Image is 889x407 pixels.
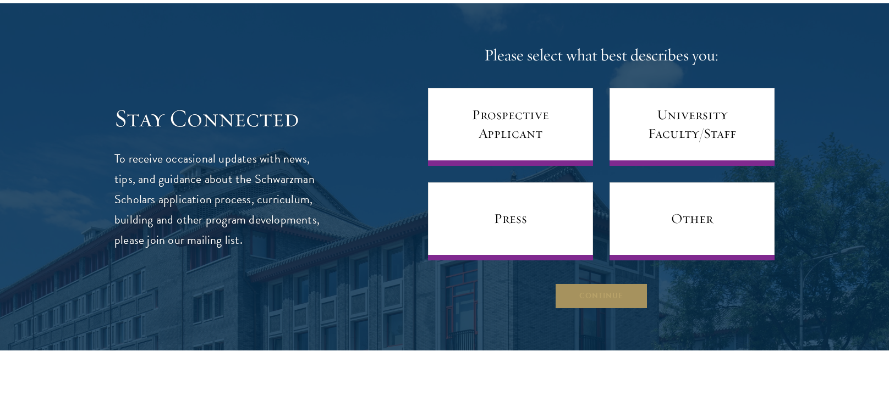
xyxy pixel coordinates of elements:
[114,103,321,134] h3: Stay Connected
[610,88,775,166] a: University Faculty/Staff
[610,182,775,260] a: Other
[114,149,321,250] p: To receive occasional updates with news, tips, and guidance about the Schwarzman Scholars applica...
[428,182,593,260] a: Press
[555,282,648,309] button: Continue
[428,44,775,66] h4: Please select what best describes you:
[428,88,593,166] a: Prospective Applicant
